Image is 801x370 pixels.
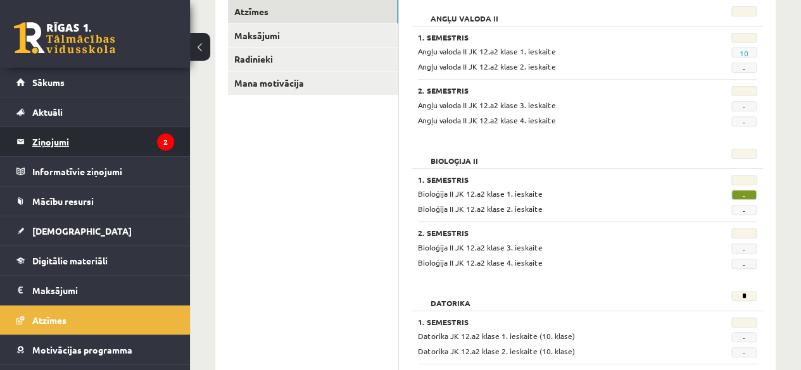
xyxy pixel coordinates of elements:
span: - [731,347,757,357]
a: Motivācijas programma [16,335,174,364]
span: - [731,332,757,342]
a: Sākums [16,68,174,97]
span: [DEMOGRAPHIC_DATA] [32,225,132,237]
span: Bioloģija II JK 12.a2 klase 3. ieskaite [418,242,543,252]
a: 10 [740,48,748,58]
span: Motivācijas programma [32,344,132,355]
span: - [731,116,757,126]
a: Mācību resursi [16,187,174,216]
i: 2 [157,133,174,151]
span: Bioloģija II JK 12.a2 klase 1. ieskaite [418,188,543,199]
span: Sākums [32,77,65,88]
a: Radinieki [228,47,398,71]
a: Aktuāli [16,97,174,126]
span: Datorika JK 12.a2 klase 2. ieskaite (10. klase) [418,346,575,356]
span: Mācību resursi [32,195,94,207]
h3: 2. Semestris [418,86,697,95]
span: - [731,101,757,111]
a: Digitālie materiāli [16,246,174,275]
span: - [731,205,757,215]
a: [DEMOGRAPHIC_DATA] [16,216,174,245]
span: Angļu valoda II JK 12.a2 klase 3. ieskaite [418,100,556,110]
span: - [731,244,757,254]
span: - [731,63,757,73]
legend: Ziņojumi [32,127,174,156]
span: Bioloģija II JK 12.a2 klase 2. ieskaite [418,204,543,214]
a: Rīgas 1. Tālmācības vidusskola [14,22,115,54]
h3: 1. Semestris [418,33,697,42]
span: Datorika JK 12.a2 klase 1. ieskaite (10. klase) [418,331,575,341]
a: Maksājumi [16,276,174,305]
span: Angļu valoda II JK 12.a2 klase 1. ieskaite [418,46,556,56]
a: Informatīvie ziņojumi [16,157,174,186]
span: Aktuāli [32,106,63,118]
a: Mana motivācija [228,71,398,95]
h2: Angļu valoda II [418,6,511,19]
h2: Bioloģija II [418,149,491,161]
a: Maksājumi [228,24,398,47]
h3: 1. Semestris [418,175,697,184]
span: - [731,190,757,200]
h3: 1. Semestris [418,318,697,326]
span: Angļu valoda II JK 12.a2 klase 4. ieskaite [418,115,556,125]
legend: Maksājumi [32,276,174,305]
legend: Informatīvie ziņojumi [32,157,174,186]
span: Atzīmes [32,314,66,326]
a: Atzīmes [16,305,174,335]
span: - [731,259,757,269]
span: Digitālie materiāli [32,255,108,266]
span: Bioloģija II JK 12.a2 klase 4. ieskaite [418,257,543,268]
h3: 2. Semestris [418,228,697,237]
span: Angļu valoda II JK 12.a2 klase 2. ieskaite [418,61,556,71]
a: Ziņojumi2 [16,127,174,156]
h2: Datorika [418,291,483,304]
